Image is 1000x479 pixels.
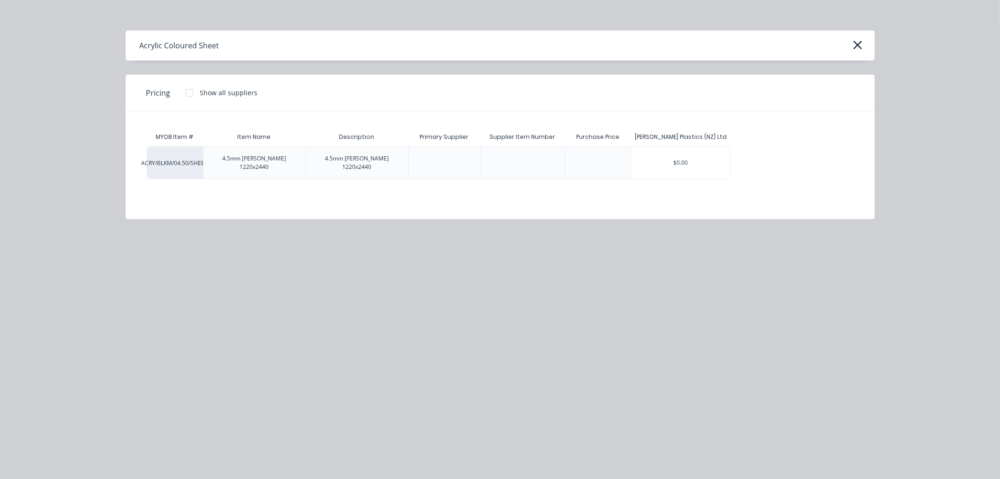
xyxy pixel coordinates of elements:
[146,87,171,99] span: Pricing
[140,40,219,51] div: Acrylic Coloured Sheet
[314,154,401,171] div: 4.5mm [PERSON_NAME] 1220x2440
[332,125,382,149] div: Description
[413,125,476,149] div: Primary Supplier
[632,147,730,179] div: $0.00
[147,146,203,179] div: ACRY/BLKM/04.50/SHEET
[230,125,278,149] div: Item Name
[482,125,563,149] div: Supplier Item Number
[635,133,727,141] div: [PERSON_NAME] Plastics (NZ) Ltd
[147,128,203,146] div: MYOB Item #
[211,154,298,171] div: 4.5mm [PERSON_NAME] 1220x2440
[200,88,258,98] div: Show all suppliers
[569,125,627,149] div: Purchase Price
